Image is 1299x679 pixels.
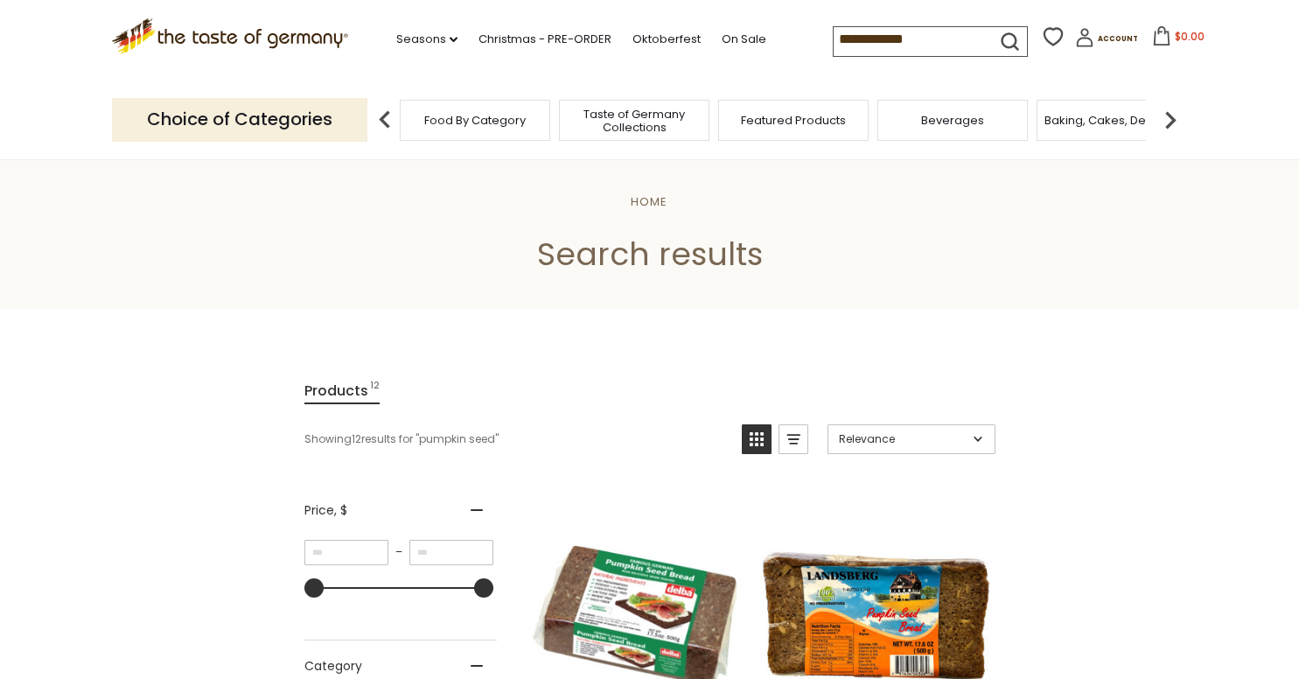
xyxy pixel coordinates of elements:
a: Beverages [921,114,984,127]
span: – [388,544,409,560]
span: , $ [334,501,347,519]
span: Relevance [839,431,967,447]
a: Sort options [828,424,995,454]
a: Account [1075,28,1138,53]
input: Minimum value [304,540,388,565]
span: Category [304,657,362,675]
p: Choice of Categories [112,98,367,141]
a: Featured Products [741,114,846,127]
span: $0.00 [1175,29,1205,44]
h1: Search results [54,234,1245,274]
a: On Sale [722,30,766,49]
img: previous arrow [367,102,402,137]
a: Christmas - PRE-ORDER [478,30,611,49]
a: Taste of Germany Collections [564,108,704,134]
b: 12 [352,431,361,447]
a: Home [631,193,667,210]
a: Baking, Cakes, Desserts [1044,114,1180,127]
button: $0.00 [1142,26,1216,52]
div: Showing results for " " [304,424,729,454]
span: Account [1098,34,1138,44]
a: Oktoberfest [632,30,701,49]
img: next arrow [1153,102,1188,137]
span: Price [304,501,347,520]
a: Food By Category [424,114,526,127]
a: View grid mode [742,424,772,454]
a: View list mode [779,424,808,454]
input: Maximum value [409,540,493,565]
a: Seasons [396,30,457,49]
span: 12 [370,379,380,402]
a: View Products Tab [304,379,380,404]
